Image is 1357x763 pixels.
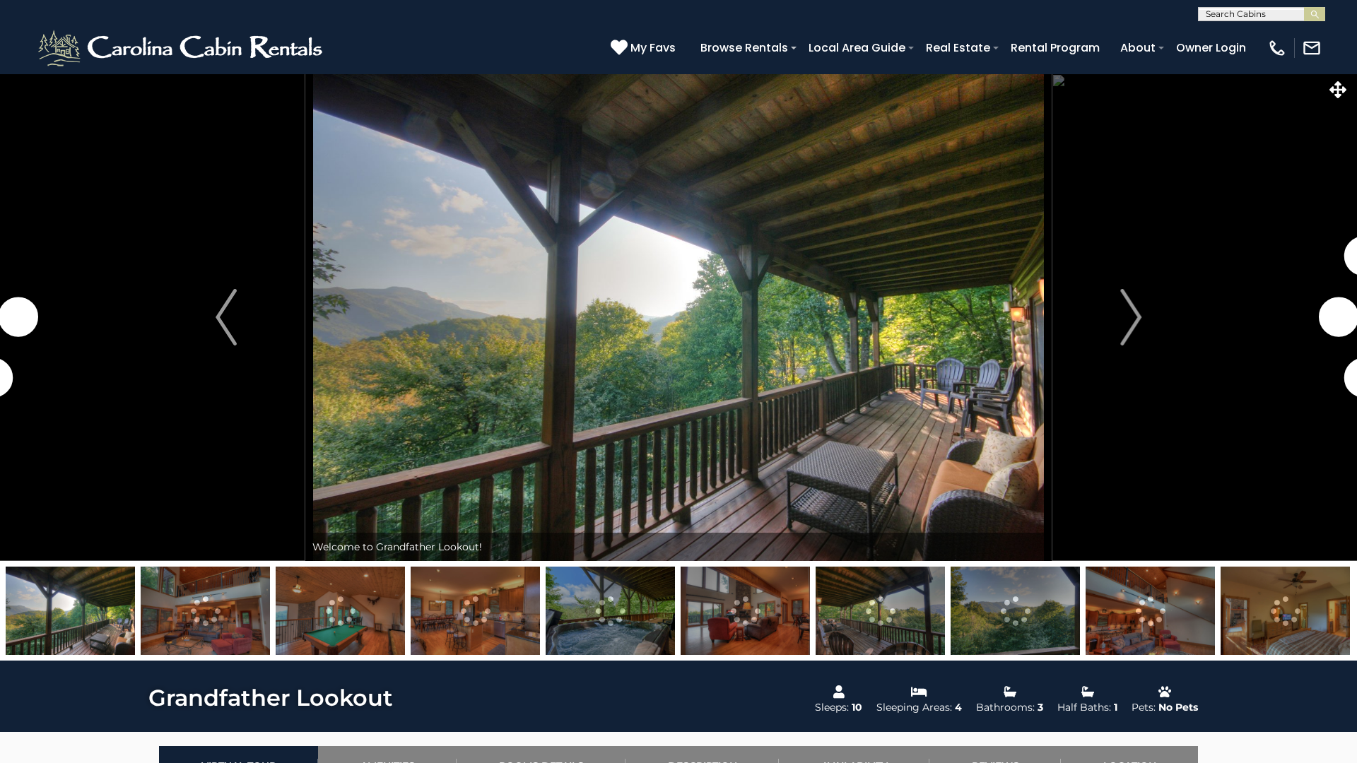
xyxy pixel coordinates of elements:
a: My Favs [611,39,679,57]
div: Welcome to Grandfather Lookout! [305,533,1052,561]
img: 163275206 [141,567,270,655]
img: arrow [1120,289,1141,345]
img: mail-regular-white.png [1302,38,1322,58]
img: 163275214 [1086,567,1215,655]
img: 163275209 [816,567,945,655]
img: White-1-2.png [35,27,329,69]
button: Next [1052,73,1210,561]
a: Rental Program [1004,35,1107,60]
img: 163275208 [546,567,675,655]
a: About [1113,35,1163,60]
a: Local Area Guide [801,35,912,60]
img: 163275207 [951,567,1080,655]
img: 163275232 [411,567,540,655]
img: phone-regular-white.png [1267,38,1287,58]
img: 163275234 [276,567,405,655]
a: Real Estate [919,35,997,60]
img: arrow [216,289,237,345]
img: 163275215 [1221,567,1350,655]
a: Browse Rentals [693,35,795,60]
button: Previous [147,73,305,561]
span: My Favs [630,39,676,57]
a: Owner Login [1169,35,1253,60]
img: 163275205 [6,567,135,655]
img: 163275233 [681,567,810,655]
